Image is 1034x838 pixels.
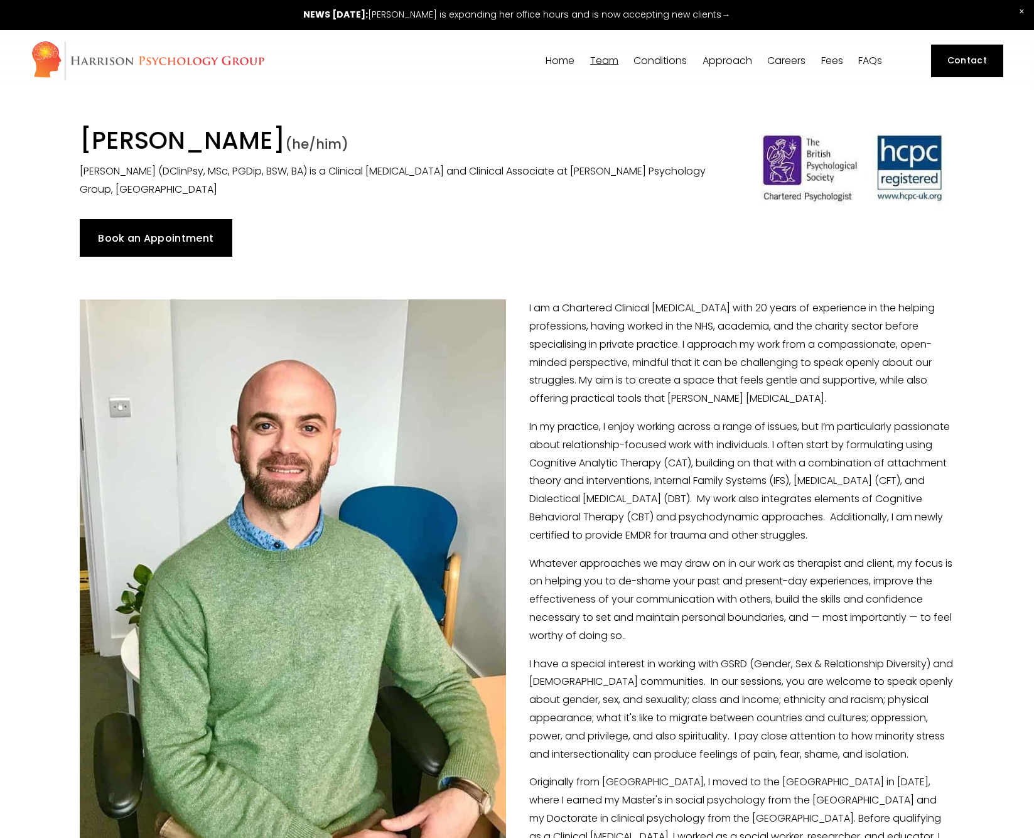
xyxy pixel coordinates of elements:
[80,126,731,159] h1: [PERSON_NAME]
[80,299,954,408] p: I am a Chartered Clinical [MEDICAL_DATA] with 20 years of experience in the helping professions, ...
[546,55,574,67] a: Home
[858,55,882,67] a: FAQs
[633,55,687,67] a: folder dropdown
[821,55,843,67] a: Fees
[80,219,232,257] a: Book an Appointment
[80,418,954,545] p: In my practice, I enjoy working across a range of issues, but I’m particularly passionate about r...
[633,56,687,66] span: Conditions
[285,135,348,153] span: (he/him)
[703,56,752,66] span: Approach
[703,55,752,67] a: folder dropdown
[931,45,1003,77] a: Contact
[80,555,954,645] p: Whatever approaches we may draw on in our work as therapist and client, my focus is on helping yo...
[80,163,731,199] p: [PERSON_NAME] (DClinPsy, MSc, PGDip, BSW, BA) is a Clinical [MEDICAL_DATA] and Clinical Associate...
[31,40,265,81] img: Harrison Psychology Group
[590,56,618,66] span: Team
[767,55,805,67] a: Careers
[80,655,954,764] p: I have a special interest in working with GSRD (Gender, Sex & Relationship Diversity) and [DEMOGR...
[590,55,618,67] a: folder dropdown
